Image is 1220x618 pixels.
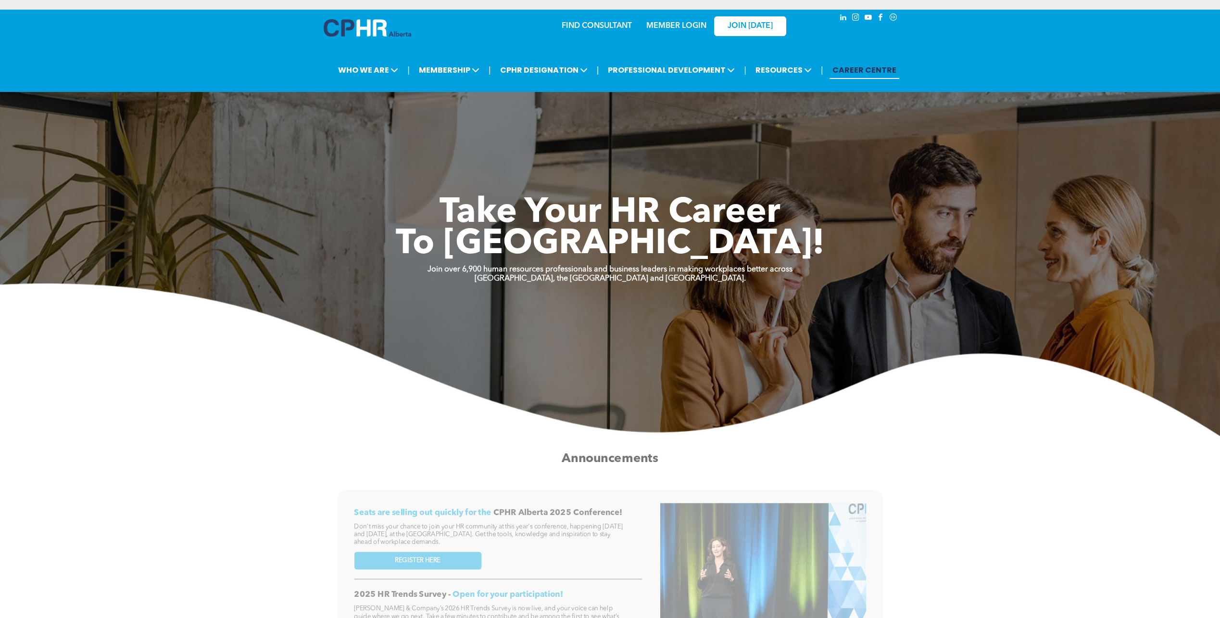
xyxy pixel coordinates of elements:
a: JOIN [DATE] [714,16,786,36]
img: A blue and white logo for cp alberta [324,19,411,37]
span: MEMBERSHIP [416,61,482,79]
a: CAREER CENTRE [830,61,899,79]
span: Open for your participation! [453,591,563,599]
li: | [489,60,491,80]
li: | [744,60,746,80]
span: PROFESSIONAL DEVELOPMENT [605,61,738,79]
li: | [407,60,410,80]
span: Don't miss your chance to join your HR community at this year's conference, happening [DATE] and ... [354,524,623,545]
span: Take Your HR Career [440,196,780,231]
span: CPHR DESIGNATION [497,61,591,79]
a: facebook [876,12,886,25]
span: CPHR Alberta 2025 Conference! [493,508,622,516]
a: linkedin [838,12,849,25]
a: instagram [851,12,861,25]
li: | [821,60,823,80]
span: RESOURCES [753,61,815,79]
a: FIND CONSULTANT [562,22,632,30]
span: JOIN [DATE] [728,22,773,31]
li: | [597,60,599,80]
span: WHO WE ARE [335,61,401,79]
a: REGISTER HERE [354,552,481,569]
span: REGISTER HERE [395,557,440,565]
span: To [GEOGRAPHIC_DATA]! [396,227,825,262]
span: Announcements [562,452,658,465]
a: Social network [888,12,899,25]
strong: [GEOGRAPHIC_DATA], the [GEOGRAPHIC_DATA] and [GEOGRAPHIC_DATA]. [475,275,746,283]
span: 2025 HR Trends Survey - [354,591,451,599]
span: Seats are selling out quickly for the [354,508,491,516]
a: MEMBER LOGIN [646,22,706,30]
strong: Join over 6,900 human resources professionals and business leaders in making workplaces better ac... [428,266,792,273]
a: youtube [863,12,874,25]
